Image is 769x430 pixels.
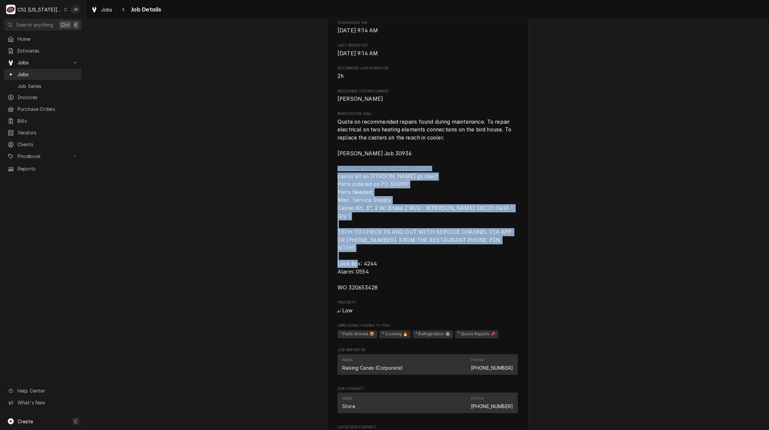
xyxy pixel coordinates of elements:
[338,329,518,339] span: [object Object]
[4,45,82,56] a: Estimates
[342,403,355,410] div: Store
[71,5,80,14] div: JB
[338,307,518,315] span: Priority
[18,141,78,148] span: Clients
[338,393,518,413] div: Contact
[18,83,78,90] span: Job Series
[4,115,82,126] a: Bills
[338,166,518,292] div: [object Object]
[342,396,353,401] div: Name
[338,27,378,34] span: [DATE] 9:14 AM
[16,21,53,28] span: Search anything
[4,397,82,408] a: Go to What's New
[338,20,518,26] span: Scheduled On
[18,35,78,42] span: Home
[4,92,82,103] a: Invoices
[338,20,518,35] div: Scheduled On
[338,89,518,103] div: Assigned Technician(s)
[338,393,518,416] div: Job Contact List
[118,4,129,15] button: Navigate back
[4,19,82,31] button: Search anythingCtrlK
[338,73,344,79] span: 2h
[4,69,82,80] a: Jobs
[74,21,77,28] span: K
[338,50,378,57] span: [DATE] 9:14 AM
[338,66,518,80] div: Estimated Job Duration
[4,385,82,396] a: Go to Help Center
[338,354,518,378] div: Job Reporter List
[338,27,518,35] span: Scheduled On
[4,139,82,150] a: Clients
[471,365,513,371] a: [PHONE_NUMBER]
[338,43,518,48] span: Last Modified
[471,403,513,409] a: [PHONE_NUMBER]
[471,358,484,363] div: Phone
[338,330,377,338] span: ¹ Parts Arrived 📦
[18,399,78,406] span: What's New
[338,96,383,102] span: [PERSON_NAME]
[338,323,518,328] span: Labels
[338,347,518,378] div: Job Reporter
[18,6,62,13] div: CSI [US_STATE][GEOGRAPHIC_DATA]
[338,43,518,57] div: Last Modified
[338,111,518,117] span: Reason For Call
[379,330,411,338] span: ² Cooking 🔥
[338,95,518,103] span: Assigned Technician(s)
[4,57,82,68] a: Go to Jobs
[18,94,78,101] span: Invoices
[338,386,518,417] div: Job Contact
[338,118,518,158] span: Reason For Call
[18,165,78,172] span: Reports
[18,387,78,394] span: Help Center
[471,358,513,371] div: Phone
[342,358,353,363] div: Name
[338,386,518,392] span: Job Contact
[351,324,389,327] span: (Only Visible to You)
[6,5,15,14] div: C
[338,166,518,171] span: Technician Instructions
[338,119,513,157] span: Quote on recommended repairs found during maintenance. To repair electrical on two heating elemen...
[18,117,78,124] span: Bills
[4,151,82,162] a: Go to Pricebook
[338,111,518,158] div: Reason For Call
[338,173,518,292] span: [object Object]
[6,5,15,14] div: CSI Kansas City's Avatar
[338,323,518,339] div: [object Object]
[338,50,518,58] span: Last Modified
[18,59,68,66] span: Jobs
[18,129,78,136] span: Vendors
[4,33,82,44] a: Home
[471,396,484,401] div: Phone
[338,66,518,71] span: Estimated Job Duration
[18,153,68,160] span: Pricebook
[338,347,518,353] span: Job Reporter
[4,163,82,174] a: Reports
[18,71,78,78] span: Jobs
[71,5,80,14] div: Joshua Bennett's Avatar
[4,103,82,115] a: Purchase Orders
[18,419,33,424] span: Create
[338,72,518,80] span: Estimated Job Duration
[4,81,82,92] a: Job Series
[338,89,518,94] span: Assigned Technician(s)
[74,418,77,425] span: C
[338,300,518,305] span: Priority
[18,47,78,54] span: Estimates
[338,425,518,430] span: Location Contact
[471,396,513,409] div: Phone
[342,358,403,371] div: Name
[18,105,78,113] span: Purchase Orders
[393,166,431,170] span: (Only Visible to You)
[129,5,161,14] span: Job Details
[342,396,355,409] div: Name
[342,364,403,371] div: Raising Canes (Corporate)
[88,4,115,15] a: Jobs
[338,300,518,314] div: Priority
[413,330,453,338] span: ² Refrigeration ❄️
[338,307,518,315] div: Low
[61,21,70,28] span: Ctrl
[4,127,82,138] a: Vendors
[101,6,113,13] span: Jobs
[455,330,499,338] span: ³ Quote Repairs 📌
[338,354,518,375] div: Contact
